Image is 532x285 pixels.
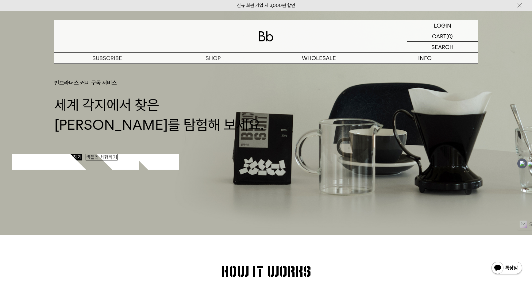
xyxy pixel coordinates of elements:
a: LOGIN [407,20,478,31]
span: 커피 구독하기 [55,154,82,160]
a: 신규 회원 가입 시 3,000원 할인 [237,3,295,8]
h3: 빈브라더스 커피 구독 서비스 [54,79,478,86]
p: CART [432,31,446,41]
p: (0) [446,31,453,41]
a: 샘플러 체험하기 [86,154,118,160]
img: 로고 [259,31,273,41]
p: LOGIN [434,20,451,31]
a: SUBSCRIBE [54,53,160,64]
a: 커피 구독하기 [54,154,82,160]
img: 카카오톡 채널 1:1 채팅 버튼 [491,261,523,276]
a: SHOP [160,53,266,64]
p: INFO [372,53,478,64]
p: SEARCH [431,42,453,52]
img: HOW IT WORKS [222,266,310,277]
p: WHOLESALE [266,53,372,64]
span: 샘플러 체험하기 [86,154,117,160]
a: CART (0) [407,31,478,42]
h1: 세계 각지에서 찾은 [PERSON_NAME]를 탐험해 보세요. [54,86,478,135]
